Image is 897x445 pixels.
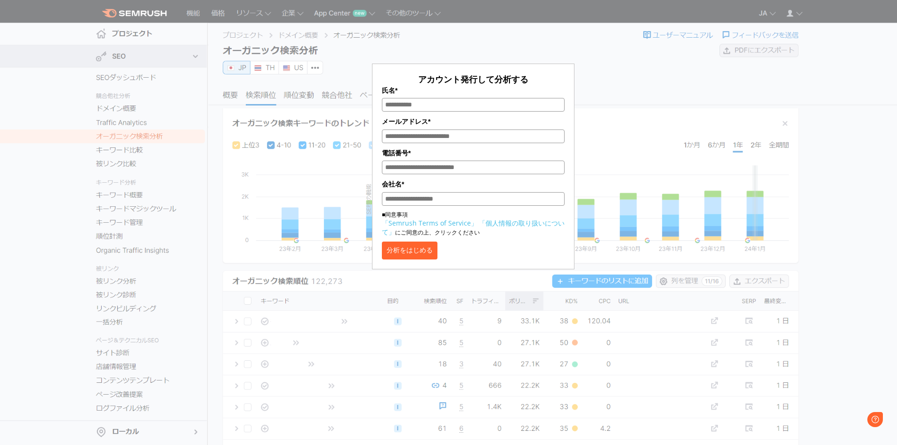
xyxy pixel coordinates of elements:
p: ■同意事項 にご同意の上、クリックください [382,210,565,237]
iframe: Help widget launcher [813,408,887,435]
a: 「個人情報の取り扱いについて」 [382,218,565,236]
span: アカウント発行して分析する [418,73,528,85]
label: 電話番号* [382,148,565,158]
a: 「Semrush Terms of Service」 [382,218,477,227]
label: メールアドレス* [382,116,565,127]
button: 分析をはじめる [382,242,437,259]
